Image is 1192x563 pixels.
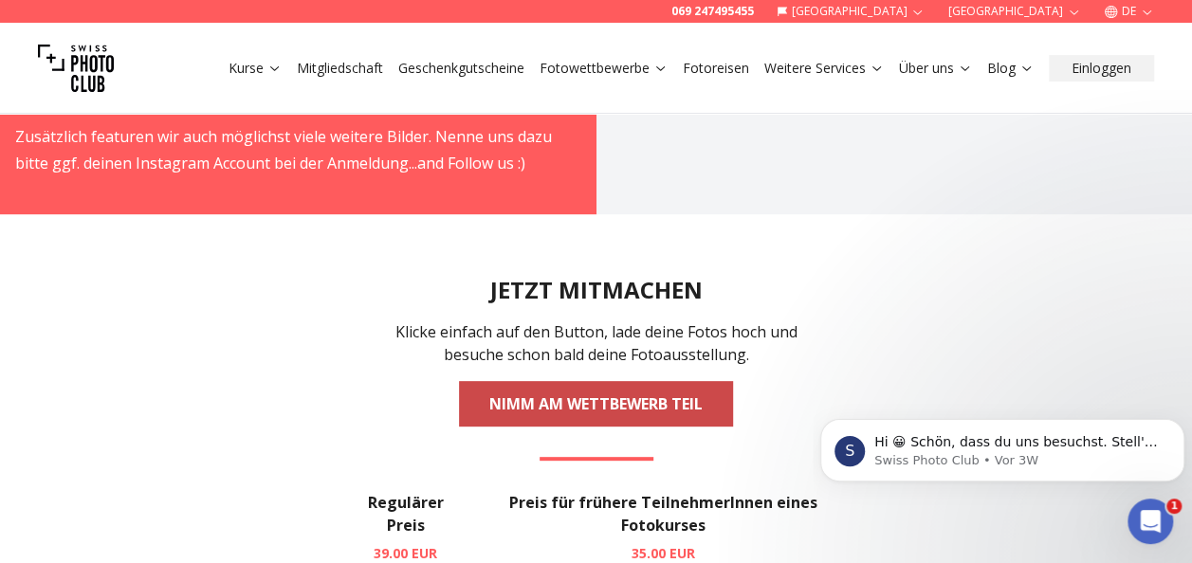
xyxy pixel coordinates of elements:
button: Weitere Services [757,55,891,82]
button: Über uns [891,55,980,82]
button: Blog [980,55,1041,82]
span: EUR [412,544,437,562]
h3: Preis für frühere TeilnehmerInnen eines Fotokurses [487,491,838,536]
span: 1 [1166,499,1182,514]
button: Fotowettbewerbe [532,55,675,82]
iframe: Intercom live chat [1128,499,1173,544]
button: Fotoreisen [675,55,757,82]
h2: JETZT MITMACHEN [490,275,703,305]
span: Zusätzlich featuren wir auch möglichst viele weitere Bilder. Nenne uns dazu bitte ggf. deinen Ins... [15,126,552,173]
button: Mitgliedschaft [289,55,391,82]
img: Swiss photo club [38,30,114,106]
button: Einloggen [1049,55,1154,82]
a: Weitere Services [764,59,884,78]
span: 39.00 [374,544,408,562]
a: Fotowettbewerbe [540,59,668,78]
a: Fotoreisen [683,59,749,78]
a: Blog [987,59,1034,78]
h3: Regulärer Preis [354,491,458,536]
a: Geschenkgutscheine [398,59,524,78]
a: Über uns [899,59,972,78]
b: 35.00 EUR [632,544,695,562]
a: Mitgliedschaft [297,59,383,78]
button: Kurse [221,55,289,82]
button: Geschenkgutscheine [391,55,532,82]
a: Kurse [229,59,282,78]
p: Klicke einfach auf den Button, lade deine Fotos hoch und besuche schon bald deine Fotoausstellung. [384,320,809,366]
a: NIMM AM WETTBEWERB TEIL [459,381,733,427]
a: 069 247495455 [671,4,754,19]
iframe: Intercom notifications Nachricht [813,379,1192,512]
